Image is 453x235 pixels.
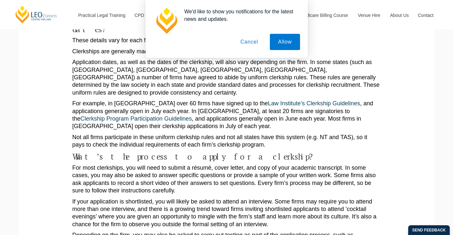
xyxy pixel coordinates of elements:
div: We'd like to show you notifications for the latest news and updates. [179,8,300,23]
a: Clerkship Program Participation Guidelines [81,115,192,122]
p: For most clerkships, you will need to submit a résumé, cover letter, and copy of your academic tr... [72,164,381,195]
p: For example, in [GEOGRAPHIC_DATA] over 60 firms have signed up to the , and applications generall... [72,100,381,130]
img: notification icon [153,8,179,34]
p: If your application is shortlisted, you will likely be asked to attend an interview. Some firms m... [72,198,381,228]
p: Not all firms participate in these uniform clerkship rules and not all states have this system (e... [72,134,381,149]
h4: What’s the process to apply for a clerkship? [72,152,381,161]
a: Law Institute’s Clerkship Guidelines [268,100,360,107]
button: Cancel [232,34,266,50]
p: Application dates, as well as the dates of the clerkship, will also vary depending on the firm. I... [72,59,381,97]
button: Allow [270,34,300,50]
